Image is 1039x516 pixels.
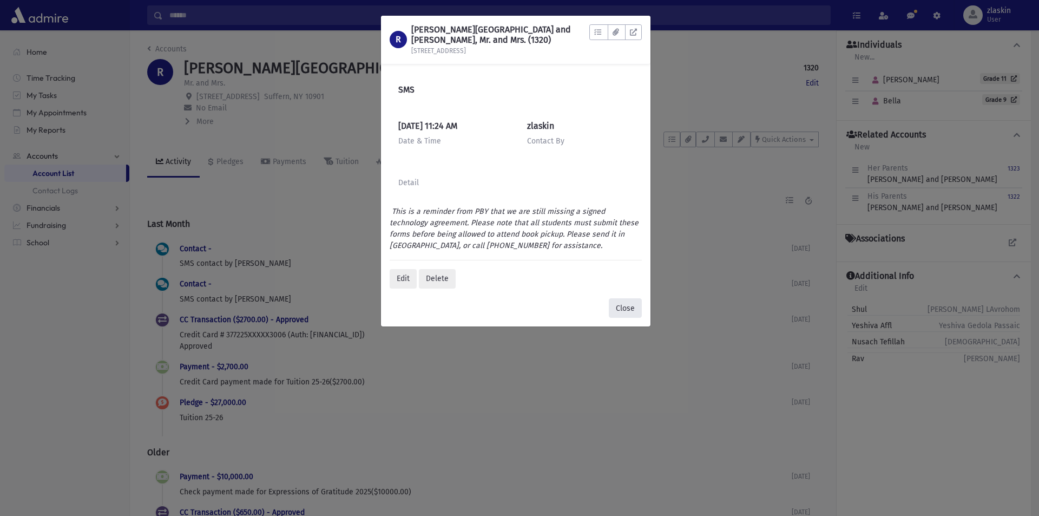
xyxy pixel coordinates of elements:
button: Close [609,298,642,318]
div: Edit [390,269,417,289]
div: Detail [398,177,633,188]
div: R [390,31,407,48]
h6: [DATE] 11:24 AM [398,121,504,131]
h6: SMS [398,84,633,95]
div: Date & Time [398,135,504,147]
div: Contact By [527,135,633,147]
h6: [STREET_ADDRESS] [411,47,589,55]
h1: [PERSON_NAME][GEOGRAPHIC_DATA] and [PERSON_NAME], Mr. and Mrs. (1320) [411,24,589,45]
div: Delete [419,269,456,289]
h6: zlaskin [527,121,633,131]
i: This is a reminder from PBY that we are still missing a signed technology agreement. Please note ... [390,207,641,250]
a: R [PERSON_NAME][GEOGRAPHIC_DATA] and [PERSON_NAME], Mr. and Mrs. (1320) [STREET_ADDRESS] [390,24,589,55]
